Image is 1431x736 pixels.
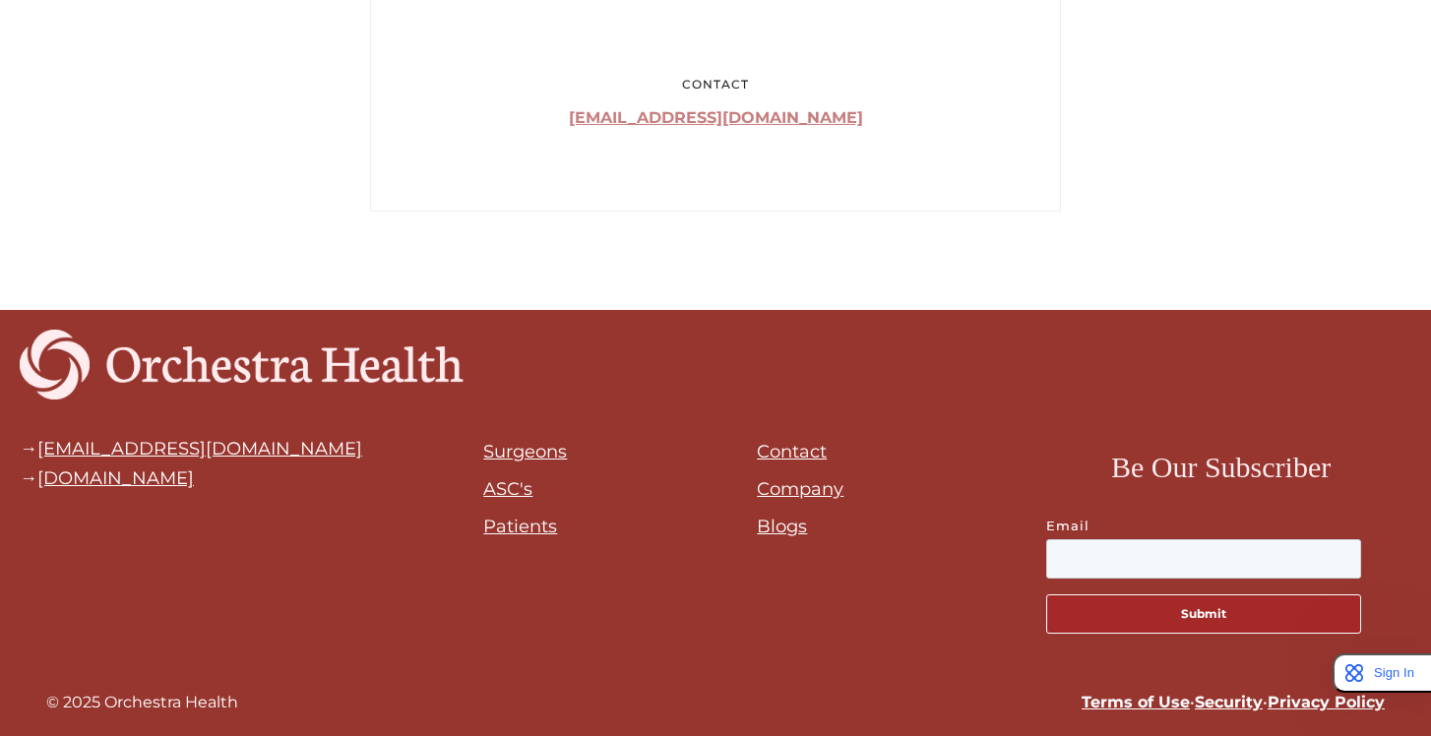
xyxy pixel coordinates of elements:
[725,689,1385,716] div: • •
[757,441,827,462] a: Contact
[483,516,557,537] a: Patients
[569,108,863,127] a: [EMAIL_ADDRESS][DOMAIN_NAME]
[20,468,362,488] div: →
[1111,445,1331,490] h3: Be Our Subscriber
[37,467,194,489] a: [DOMAIN_NAME]
[757,516,807,537] a: Blogs
[420,75,1011,94] div: CONTACT
[46,689,238,716] div: © 2025 Orchestra Health
[1046,594,1360,634] button: Submit
[757,478,843,500] a: Company
[483,478,532,500] a: ASC's
[1082,693,1190,711] a: Terms of Use
[483,441,567,462] a: Surgeons
[20,439,362,459] div: →
[1195,693,1263,711] a: Security
[1046,516,1396,535] label: Email
[37,438,362,460] a: [EMAIL_ADDRESS][DOMAIN_NAME]
[1268,693,1385,711] a: Privacy Policy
